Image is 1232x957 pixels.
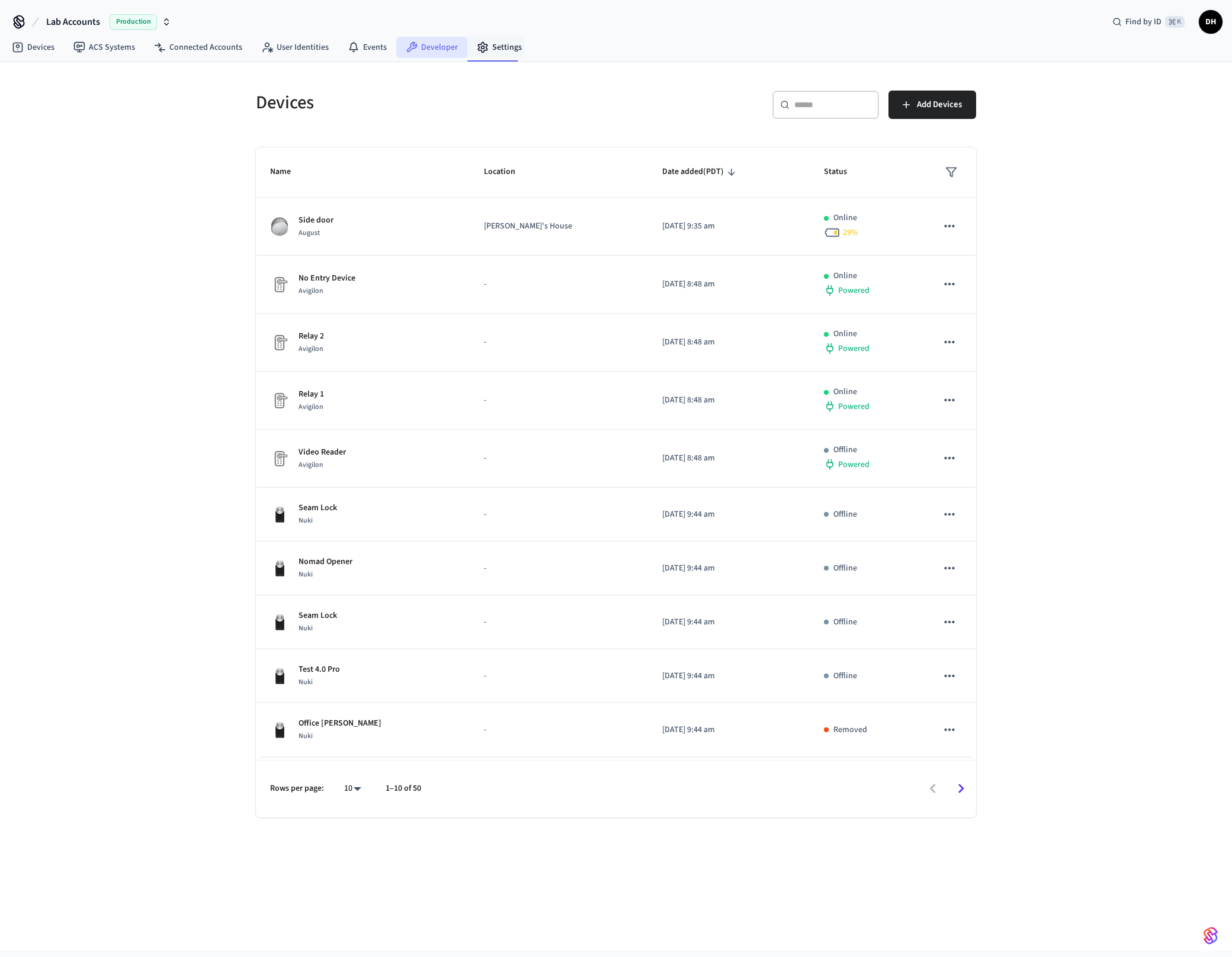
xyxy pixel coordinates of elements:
[110,14,157,30] span: Production
[662,394,795,407] p: [DATE] 8:48 am
[484,670,634,682] p: -
[270,505,289,524] img: Nuki Smart Lock 3.0 Pro Black, Front
[270,782,324,795] p: Rows per page:
[299,330,324,343] p: Relay 2
[484,724,634,736] p: -
[299,515,313,526] span: Nuki
[484,452,634,465] p: -
[662,562,795,575] p: [DATE] 9:44 am
[270,391,289,410] img: Placeholder Lock Image
[838,285,870,297] span: Powered
[252,37,338,58] a: User Identities
[662,452,795,465] p: [DATE] 8:48 am
[1204,926,1218,945] img: SeamLogoGradient.69752ec5.svg
[662,724,795,736] p: [DATE] 9:44 am
[843,227,858,239] span: 29 %
[838,459,870,471] span: Powered
[484,220,634,233] p: [PERSON_NAME]'s House
[484,562,634,575] p: -
[484,163,531,181] span: Location
[833,328,857,340] p: Online
[833,444,857,456] p: Offline
[484,508,634,521] p: -
[256,147,976,758] table: sticky table
[833,724,867,736] p: Removed
[833,562,857,575] p: Offline
[833,270,857,282] p: Online
[299,388,324,401] p: Relay 1
[338,37,396,58] a: Events
[833,670,857,682] p: Offline
[270,449,289,468] img: Placeholder Lock Image
[299,402,323,412] span: Avigilon
[1200,11,1221,33] span: DH
[299,731,313,741] span: Nuki
[299,272,355,285] p: No Entry Device
[299,502,337,514] p: Seam Lock
[1165,16,1185,28] span: ⌘ K
[299,460,323,470] span: Avigilon
[484,394,634,407] p: -
[833,616,857,629] p: Offline
[484,278,634,291] p: -
[299,569,313,579] span: Nuki
[838,343,870,355] span: Powered
[2,37,64,58] a: Devices
[299,344,323,354] span: Avigilon
[270,333,289,352] img: Placeholder Lock Image
[824,163,862,181] span: Status
[1199,10,1223,34] button: DH
[386,782,421,795] p: 1–10 of 50
[270,559,289,578] img: Nuki Smart Lock 3.0 Pro Black, Front
[662,508,795,521] p: [DATE] 9:44 am
[833,508,857,521] p: Offline
[299,610,337,622] p: Seam Lock
[838,401,870,413] span: Powered
[662,336,795,349] p: [DATE] 8:48 am
[662,220,795,233] p: [DATE] 9:35 am
[467,37,531,58] a: Settings
[299,286,323,296] span: Avigilon
[833,212,857,224] p: Online
[662,616,795,629] p: [DATE] 9:44 am
[299,677,313,687] span: Nuki
[338,780,367,797] div: 10
[270,217,289,236] img: August Smart Lock (AUG-SL03-C02-S03)
[299,663,340,676] p: Test 4.0 Pro
[256,91,609,115] h5: Devices
[270,163,306,181] span: Name
[270,613,289,631] img: Nuki Smart Lock 3.0 Pro Black, Front
[917,97,962,112] span: Add Devices
[662,670,795,682] p: [DATE] 9:44 am
[888,91,976,119] button: Add Devices
[662,278,795,291] p: [DATE] 8:48 am
[484,616,634,629] p: -
[145,37,252,58] a: Connected Accounts
[299,556,352,568] p: Nomad Opener
[270,275,289,294] img: Placeholder Lock Image
[46,15,100,29] span: Lab Accounts
[484,336,634,349] p: -
[833,386,857,398] p: Online
[270,720,289,739] img: Nuki Smart Lock 3.0 Pro Black, Front
[1125,16,1162,28] span: Find by ID
[299,623,313,633] span: Nuki
[662,163,739,181] span: Date added(PDT)
[64,37,145,58] a: ACS Systems
[299,717,381,730] p: Office [PERSON_NAME]
[270,666,289,685] img: Nuki Smart Lock 3.0 Pro Black, Front
[947,775,975,803] button: Go to next page
[1103,11,1194,33] div: Find by ID⌘ K
[396,37,467,58] a: Developer
[299,214,333,227] p: Side door
[299,228,320,238] span: August
[299,446,346,459] p: Video Reader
